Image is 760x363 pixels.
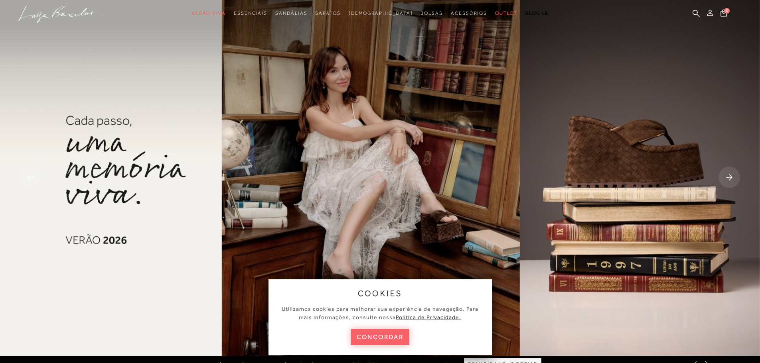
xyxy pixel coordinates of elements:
[234,6,267,21] a: noSubCategoriesText
[718,9,729,20] button: 0
[451,10,487,16] span: Acessórios
[451,6,487,21] a: noSubCategoriesText
[420,6,443,21] a: noSubCategoriesText
[351,329,410,345] button: concordar
[191,10,226,16] span: Verão Viva
[349,10,413,16] span: [DEMOGRAPHIC_DATA]
[724,8,730,14] span: 0
[315,10,340,16] span: Sapatos
[525,6,549,21] a: BLOG LB
[191,6,226,21] a: noSubCategoriesText
[275,6,307,21] a: noSubCategoriesText
[282,306,478,320] span: Utilizamos cookies para melhorar sua experiência de navegação. Para mais informações, consulte nossa
[358,289,403,298] span: cookies
[525,10,549,16] span: BLOG LB
[495,10,517,16] span: Outlet
[420,10,443,16] span: Bolsas
[234,10,267,16] span: Essenciais
[495,6,517,21] a: noSubCategoriesText
[275,10,307,16] span: Sandálias
[315,6,340,21] a: noSubCategoriesText
[349,6,413,21] a: noSubCategoriesText
[396,314,461,320] a: Política de Privacidade.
